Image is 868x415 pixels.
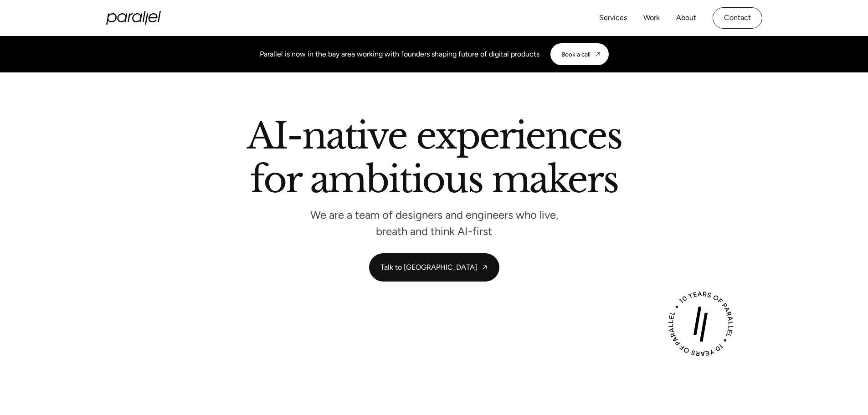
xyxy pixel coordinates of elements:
a: About [676,11,696,25]
img: CTA arrow image [594,51,601,58]
a: Services [599,11,627,25]
a: Contact [713,7,762,29]
p: We are a team of designers and engineers who live, breath and think AI-first [298,211,571,235]
div: Parallel is now in the bay area working with founders shaping future of digital products [260,49,539,60]
div: Book a call [561,51,591,58]
a: home [106,11,161,25]
a: Book a call [550,43,609,65]
h2: AI-native experiences for ambitious makers [175,118,694,201]
a: Work [643,11,660,25]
